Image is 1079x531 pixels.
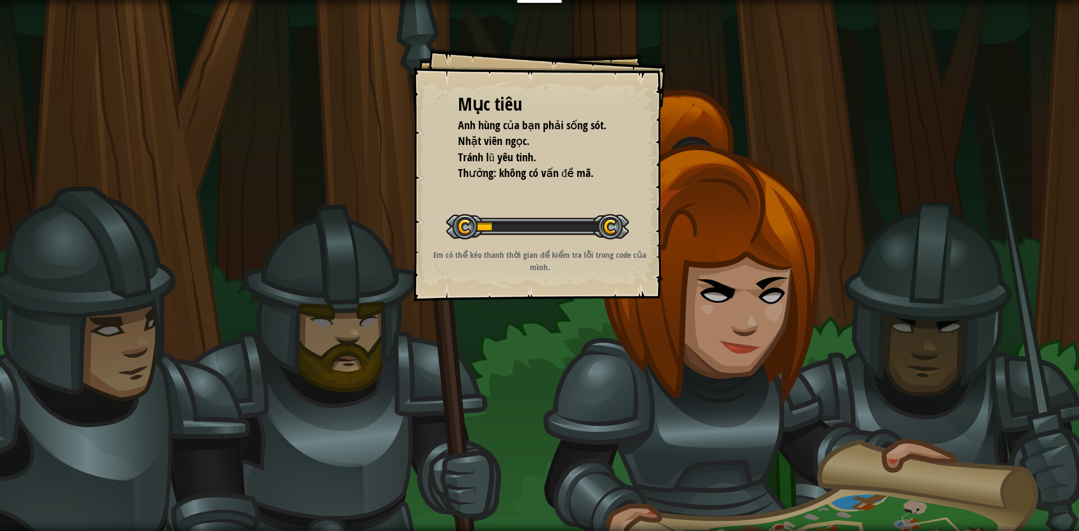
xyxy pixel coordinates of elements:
span: Anh hùng của bạn phải sống sót. [458,117,606,133]
span: Nhặt viên ngọc. [458,133,529,148]
p: Em có thể kéo thanh thời gian để kiểm tra lỗi trong code của mình. [427,249,652,273]
li: Anh hùng của bạn phải sống sót. [444,117,618,134]
li: Nhặt viên ngọc. [444,133,618,149]
span: Tránh lũ yêu tinh. [458,149,536,165]
span: Thưởng: không có vấn đề mã. [458,165,593,180]
li: Tránh lũ yêu tinh. [444,149,618,166]
div: Mục tiêu [458,92,621,117]
li: Thưởng: không có vấn đề mã. [444,165,618,181]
